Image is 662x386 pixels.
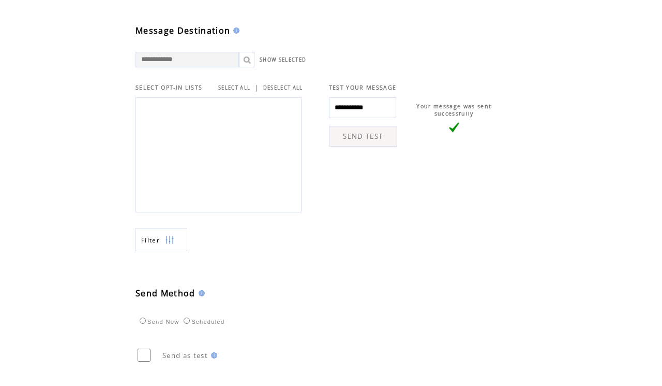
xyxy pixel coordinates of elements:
[165,228,174,252] img: filters.png
[141,236,160,245] span: Show filters
[329,126,397,147] a: SEND TEST
[195,290,205,296] img: help.gif
[230,27,239,34] img: help.gif
[449,122,459,133] img: vLarge.png
[140,318,146,324] input: Send Now
[136,228,187,251] a: Filter
[263,84,303,91] a: DESELECT ALL
[136,84,202,91] span: SELECT OPT-IN LISTS
[416,103,491,117] span: Your message was sent successfully
[254,83,259,92] span: |
[181,319,224,325] label: Scheduled
[184,318,190,324] input: Scheduled
[218,84,250,91] a: SELECT ALL
[136,288,195,299] span: Send Method
[137,319,179,325] label: Send Now
[260,56,306,63] a: SHOW SELECTED
[208,352,217,359] img: help.gif
[329,84,397,91] span: TEST YOUR MESSAGE
[136,25,230,36] span: Message Destination
[162,351,208,360] span: Send as test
